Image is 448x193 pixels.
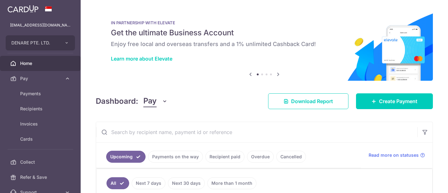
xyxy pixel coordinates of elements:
span: Payments [20,91,62,97]
a: Payments on the way [148,151,203,163]
img: Renovation banner [96,10,433,81]
span: Collect [20,159,62,165]
span: Cards [20,136,62,142]
a: Next 7 days [132,177,165,189]
iframe: Opens a widget where you can find more information [408,174,442,190]
span: Create Payment [379,97,417,105]
p: IN PARTNERSHIP WITH ELEVATE [111,20,418,25]
h4: Dashboard: [96,96,138,107]
a: Upcoming [106,151,146,163]
span: Read more on statuses [369,152,419,158]
span: Home [20,60,62,67]
h6: Enjoy free local and overseas transfers and a 1% unlimited Cashback Card! [111,40,418,48]
span: DENARE PTE. LTD. [11,40,58,46]
p: [EMAIL_ADDRESS][DOMAIN_NAME] [10,22,71,28]
button: DENARE PTE. LTD. [6,35,75,50]
input: Search by recipient name, payment id or reference [96,122,417,142]
a: Overdue [247,151,274,163]
a: Read more on statuses [369,152,425,158]
a: Next 30 days [168,177,205,189]
button: Pay [143,95,168,107]
span: Download Report [291,97,333,105]
a: Cancelled [276,151,306,163]
span: Refer & Save [20,174,62,180]
a: Download Report [268,93,348,109]
a: Recipient paid [205,151,244,163]
h5: Get the ultimate Business Account [111,28,418,38]
span: Pay [20,75,62,82]
a: All [106,177,129,189]
span: Recipients [20,106,62,112]
a: Create Payment [356,93,433,109]
span: Pay [143,95,157,107]
img: CardUp [8,5,38,13]
span: Invoices [20,121,62,127]
a: Learn more about Elevate [111,56,172,62]
a: More than 1 month [207,177,256,189]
